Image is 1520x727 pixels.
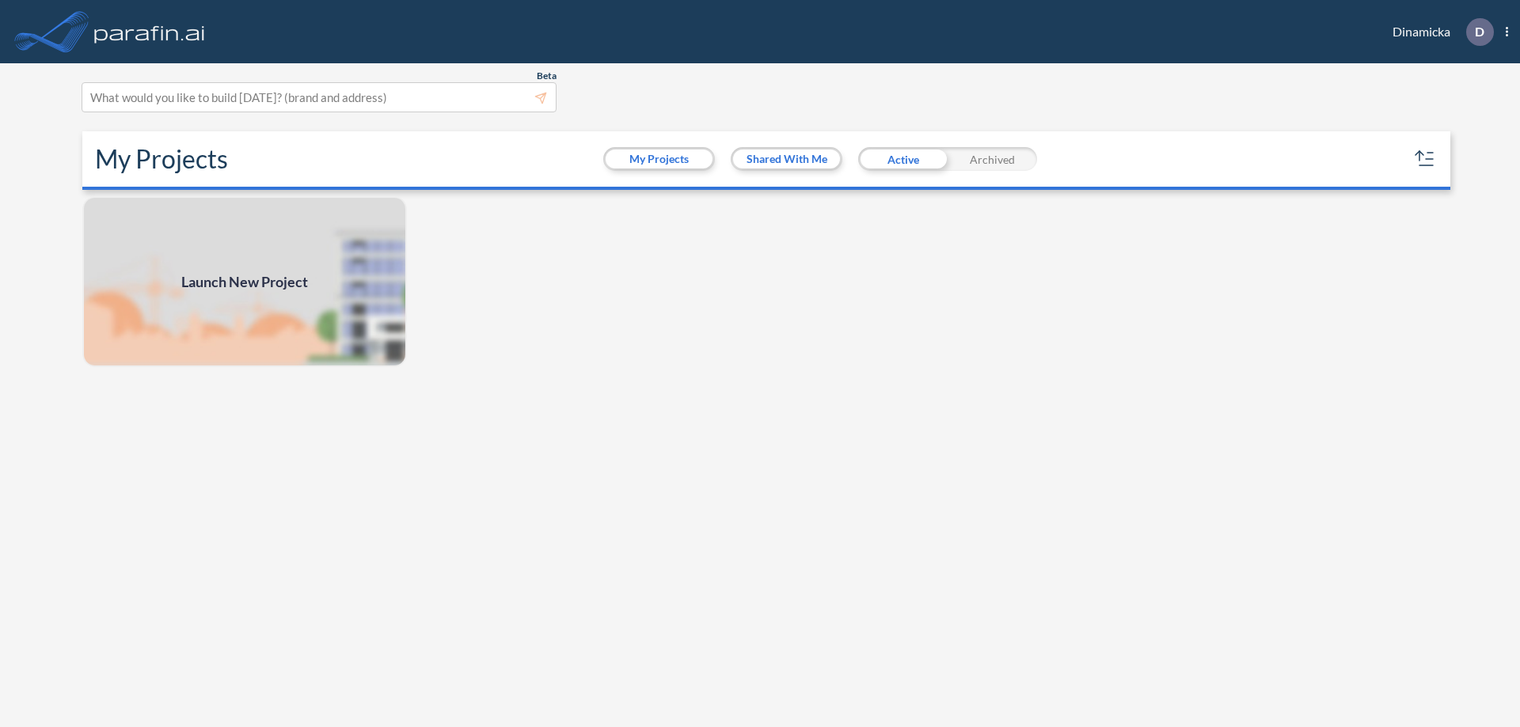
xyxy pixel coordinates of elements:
[1369,18,1508,46] div: Dinamicka
[537,70,557,82] span: Beta
[82,196,407,367] img: add
[95,144,228,174] h2: My Projects
[82,196,407,367] a: Launch New Project
[181,271,308,293] span: Launch New Project
[1475,25,1484,39] p: D
[948,147,1037,171] div: Archived
[91,16,208,47] img: logo
[1412,146,1438,172] button: sort
[606,150,712,168] button: My Projects
[733,150,840,168] button: Shared With Me
[858,147,948,171] div: Active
